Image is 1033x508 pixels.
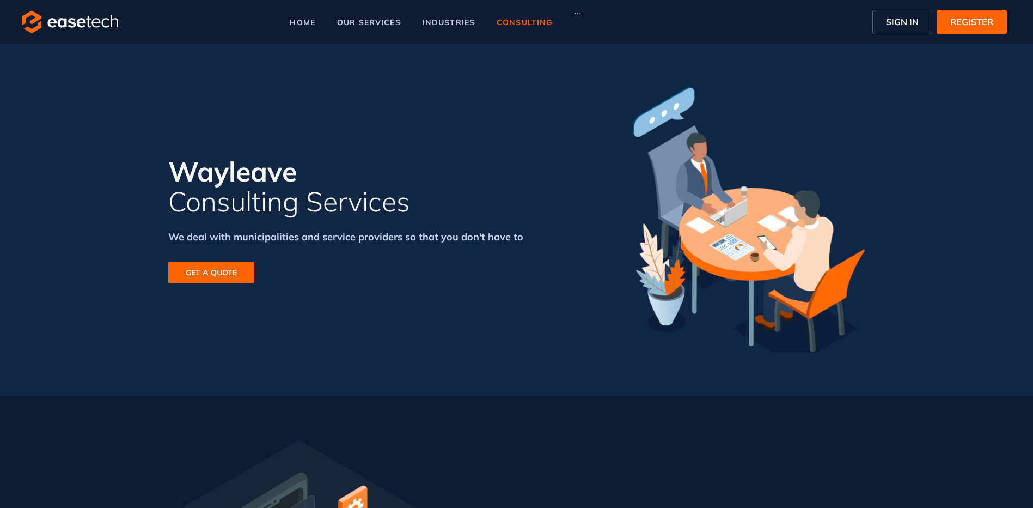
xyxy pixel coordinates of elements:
[186,267,237,279] span: GET A QUOTE
[574,10,582,17] span: ellipsis
[423,19,475,26] span: industries
[337,19,401,26] span: our services
[290,19,315,26] span: home
[633,87,865,353] img: illustration for consulting section
[872,10,932,34] button: SIGN IN
[168,216,633,244] div: We deal with municipalities and service providers so that you don't have to
[168,154,297,189] span: Wayleave
[886,15,919,28] span: SIGN IN
[22,10,118,33] img: logo
[168,262,254,283] button: GET A QUOTE
[950,15,993,28] span: REGISTER
[168,186,633,216] span: Consulting Services
[937,10,1007,34] button: REGISTER
[497,19,552,26] span: consulting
